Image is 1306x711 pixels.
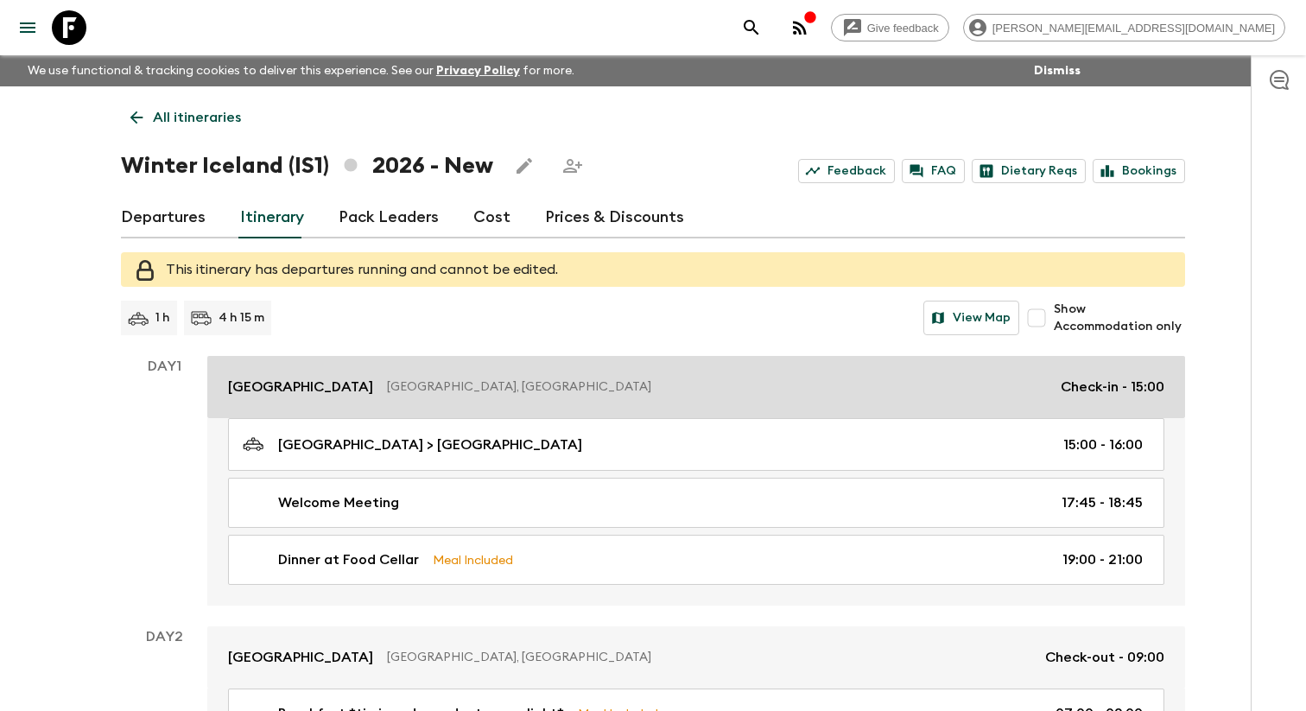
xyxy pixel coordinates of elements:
h1: Winter Iceland (IS1) 2026 - New [121,149,493,183]
span: This itinerary has departures running and cannot be edited. [166,263,558,276]
p: We use functional & tracking cookies to deliver this experience. See our for more. [21,55,581,86]
p: Check-in - 15:00 [1061,377,1164,397]
a: All itineraries [121,100,250,135]
p: [GEOGRAPHIC_DATA] [228,647,373,668]
a: Prices & Discounts [545,197,684,238]
a: Cost [473,197,510,238]
p: [GEOGRAPHIC_DATA] > [GEOGRAPHIC_DATA] [278,435,582,455]
p: [GEOGRAPHIC_DATA] [228,377,373,397]
a: Departures [121,197,206,238]
p: 19:00 - 21:00 [1062,549,1143,570]
p: [GEOGRAPHIC_DATA], [GEOGRAPHIC_DATA] [387,378,1047,396]
button: View Map [923,301,1019,335]
a: Itinerary [240,197,304,238]
a: Give feedback [831,14,949,41]
p: 17:45 - 18:45 [1062,492,1143,513]
a: Welcome Meeting17:45 - 18:45 [228,478,1164,528]
p: 1 h [155,309,170,327]
button: Edit this itinerary [507,149,542,183]
button: Dismiss [1030,59,1085,83]
button: menu [10,10,45,45]
p: Check-out - 09:00 [1045,647,1164,668]
a: [GEOGRAPHIC_DATA] > [GEOGRAPHIC_DATA]15:00 - 16:00 [228,418,1164,471]
a: [GEOGRAPHIC_DATA][GEOGRAPHIC_DATA], [GEOGRAPHIC_DATA]Check-out - 09:00 [207,626,1185,689]
p: All itineraries [153,107,241,128]
a: Bookings [1093,159,1185,183]
a: FAQ [902,159,965,183]
p: 4 h 15 m [219,309,264,327]
span: Give feedback [858,22,948,35]
p: 15:00 - 16:00 [1063,435,1143,455]
button: search adventures [734,10,769,45]
span: [PERSON_NAME][EMAIL_ADDRESS][DOMAIN_NAME] [983,22,1284,35]
div: [PERSON_NAME][EMAIL_ADDRESS][DOMAIN_NAME] [963,14,1285,41]
span: Show Accommodation only [1054,301,1185,335]
a: Privacy Policy [436,65,520,77]
a: Feedback [798,159,895,183]
span: Share this itinerary [555,149,590,183]
p: Welcome Meeting [278,492,399,513]
p: Dinner at Food Cellar [278,549,419,570]
a: Pack Leaders [339,197,439,238]
a: Dinner at Food CellarMeal Included19:00 - 21:00 [228,535,1164,585]
a: [GEOGRAPHIC_DATA][GEOGRAPHIC_DATA], [GEOGRAPHIC_DATA]Check-in - 15:00 [207,356,1185,418]
p: Meal Included [433,550,513,569]
a: Dietary Reqs [972,159,1086,183]
p: Day 1 [121,356,207,377]
p: [GEOGRAPHIC_DATA], [GEOGRAPHIC_DATA] [387,649,1031,666]
p: Day 2 [121,626,207,647]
